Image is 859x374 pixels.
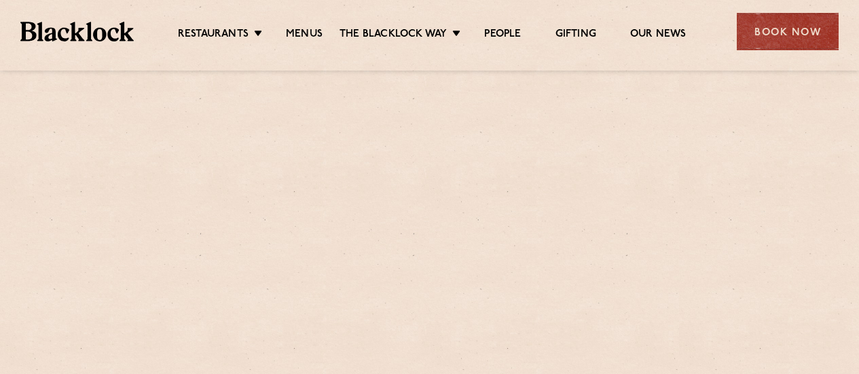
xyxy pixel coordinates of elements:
[737,13,839,50] div: Book Now
[484,28,521,43] a: People
[630,28,687,43] a: Our News
[20,22,134,41] img: BL_Textured_Logo-footer-cropped.svg
[555,28,596,43] a: Gifting
[340,28,447,43] a: The Blacklock Way
[286,28,323,43] a: Menus
[178,28,249,43] a: Restaurants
